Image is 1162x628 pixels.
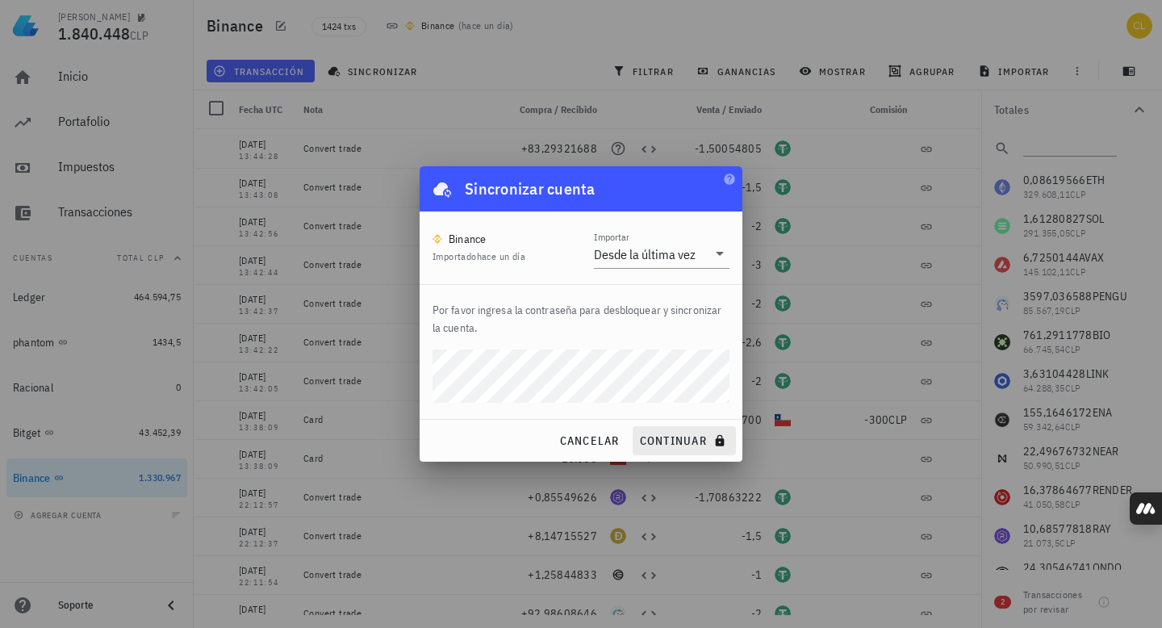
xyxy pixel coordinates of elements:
div: Desde la última vez [594,246,696,262]
div: Sincronizar cuenta [465,176,596,202]
label: Importar [594,231,629,243]
button: cancelar [552,426,625,455]
span: continuar [639,433,729,448]
img: 270.png [433,234,442,244]
span: cancelar [558,433,619,448]
span: hace un día [477,250,525,262]
div: Binance [449,231,487,247]
div: ImportarDesde la última vez [594,241,729,268]
p: Por favor ingresa la contraseña para desbloquear y sincronizar la cuenta. [433,301,729,337]
span: Importado [433,250,525,262]
button: continuar [633,426,736,455]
